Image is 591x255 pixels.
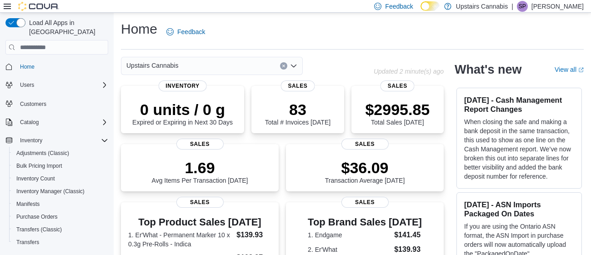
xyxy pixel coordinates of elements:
[9,210,112,223] button: Purchase Orders
[365,100,430,126] div: Total Sales [DATE]
[132,100,233,126] div: Expired or Expiring in Next 30 Days
[341,197,388,208] span: Sales
[265,100,331,126] div: Total # Invoices [DATE]
[9,223,112,236] button: Transfers (Classic)
[13,186,108,197] span: Inventory Manager (Classic)
[13,173,59,184] a: Inventory Count
[16,226,62,233] span: Transfers (Classic)
[2,79,112,91] button: Users
[456,1,508,12] p: Upstairs Cannabis
[16,188,85,195] span: Inventory Manager (Classic)
[341,139,388,150] span: Sales
[16,135,108,146] span: Inventory
[20,81,34,89] span: Users
[132,100,233,119] p: 0 units / 0 g
[16,61,108,72] span: Home
[9,198,112,210] button: Manifests
[121,20,157,38] h1: Home
[394,230,422,240] dd: $141.45
[13,148,108,159] span: Adjustments (Classic)
[16,239,39,246] span: Transfers
[9,236,112,249] button: Transfers
[578,67,584,73] svg: External link
[9,160,112,172] button: Bulk Pricing Import
[16,98,108,109] span: Customers
[176,139,223,150] span: Sales
[13,211,61,222] a: Purchase Orders
[20,63,35,70] span: Home
[464,95,574,114] h3: [DATE] - Cash Management Report Changes
[16,99,50,110] a: Customers
[128,230,233,249] dt: 1. Er'What - Permanent Marker 10 x 0.3g Pre-Rolls - Indica
[511,1,513,12] p: |
[16,80,108,90] span: Users
[519,1,526,12] span: SP
[13,173,108,184] span: Inventory Count
[158,80,207,91] span: Inventory
[9,147,112,160] button: Adjustments (Classic)
[365,100,430,119] p: $2995.85
[517,1,528,12] div: Sean Paradis
[16,117,42,128] button: Catalog
[152,159,248,184] div: Avg Items Per Transaction [DATE]
[531,1,584,12] p: [PERSON_NAME]
[16,135,46,146] button: Inventory
[308,217,422,228] h3: Top Brand Sales [DATE]
[308,230,391,240] dt: 1. Endgame
[20,137,42,144] span: Inventory
[280,62,287,70] button: Clear input
[13,148,73,159] a: Adjustments (Classic)
[374,68,444,75] p: Updated 2 minute(s) ago
[18,2,59,11] img: Cova
[13,199,108,210] span: Manifests
[13,224,65,235] a: Transfers (Classic)
[16,80,38,90] button: Users
[13,237,108,248] span: Transfers
[290,62,297,70] button: Open list of options
[25,18,108,36] span: Load All Apps in [GEOGRAPHIC_DATA]
[555,66,584,73] a: View allExternal link
[16,200,40,208] span: Manifests
[421,1,440,11] input: Dark Mode
[464,200,574,218] h3: [DATE] - ASN Imports Packaged On Dates
[16,213,58,220] span: Purchase Orders
[280,80,315,91] span: Sales
[394,244,422,255] dd: $139.93
[308,245,391,254] dt: 2. Er'What
[177,27,205,36] span: Feedback
[128,217,271,228] h3: Top Product Sales [DATE]
[176,197,223,208] span: Sales
[13,160,108,171] span: Bulk Pricing Import
[13,186,88,197] a: Inventory Manager (Classic)
[325,159,405,184] div: Transaction Average [DATE]
[2,60,112,73] button: Home
[13,237,43,248] a: Transfers
[455,62,521,77] h2: What's new
[163,23,209,41] a: Feedback
[16,117,108,128] span: Catalog
[13,199,43,210] a: Manifests
[236,230,271,240] dd: $139.93
[9,185,112,198] button: Inventory Manager (Classic)
[13,160,66,171] a: Bulk Pricing Import
[152,159,248,177] p: 1.69
[16,175,55,182] span: Inventory Count
[464,117,574,181] p: When closing the safe and making a bank deposit in the same transaction, this used to show as one...
[2,134,112,147] button: Inventory
[16,162,62,170] span: Bulk Pricing Import
[20,119,39,126] span: Catalog
[385,2,413,11] span: Feedback
[126,60,178,71] span: Upstairs Cannabis
[9,172,112,185] button: Inventory Count
[325,159,405,177] p: $36.09
[13,211,108,222] span: Purchase Orders
[16,61,38,72] a: Home
[2,97,112,110] button: Customers
[2,116,112,129] button: Catalog
[16,150,69,157] span: Adjustments (Classic)
[20,100,46,108] span: Customers
[13,224,108,235] span: Transfers (Classic)
[381,80,415,91] span: Sales
[265,100,331,119] p: 83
